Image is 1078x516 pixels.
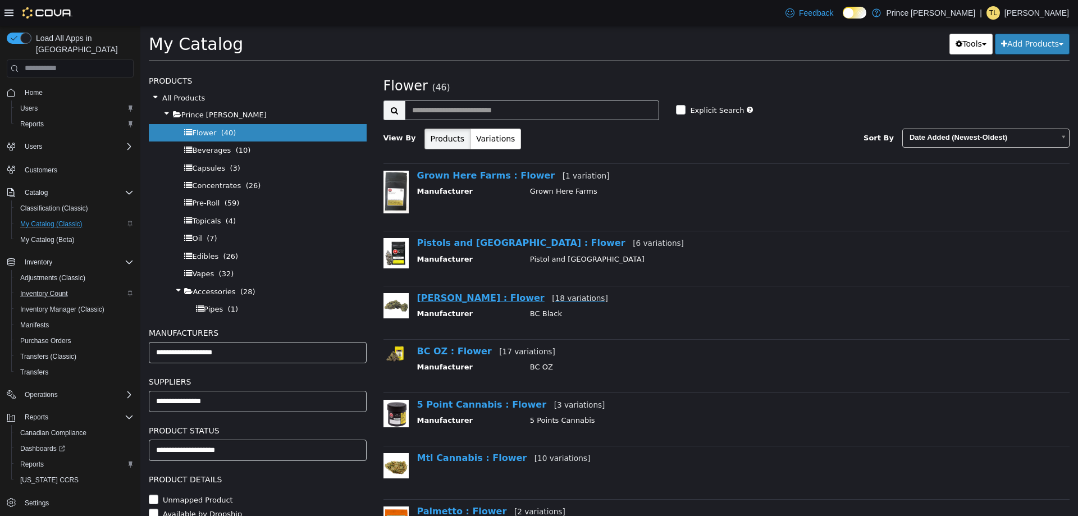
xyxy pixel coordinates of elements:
[81,103,96,111] span: (40)
[16,318,134,332] span: Manifests
[16,287,134,300] span: Inventory Count
[20,321,49,330] span: Manifests
[11,333,138,349] button: Purchase Orders
[25,413,48,422] span: Reports
[11,472,138,488] button: [US_STATE] CCRS
[20,140,47,153] button: Users
[20,368,48,377] span: Transfers
[11,216,138,232] button: My Catalog (Classic)
[243,108,276,116] span: View By
[20,428,86,437] span: Canadian Compliance
[63,279,83,287] span: Pipes
[16,102,134,115] span: Users
[20,388,134,401] span: Operations
[243,267,268,293] img: 150
[422,145,469,154] small: [1 variation]
[52,173,79,181] span: Pre-Roll
[52,103,76,111] span: Flower
[2,495,138,511] button: Settings
[11,425,138,441] button: Canadian Compliance
[243,52,287,68] span: Flower
[11,317,138,333] button: Manifests
[2,139,138,154] button: Users
[381,389,905,403] td: 5 Points Cannabis
[243,374,268,401] img: 150
[16,202,93,215] a: Classification (Classic)
[95,120,111,129] span: (10)
[20,85,134,99] span: Home
[16,271,90,285] a: Adjustments (Classic)
[16,473,134,487] span: Washington CCRS
[277,212,543,222] a: Pistols and [GEOGRAPHIC_DATA] : Flower[6 variations]
[100,262,115,270] span: (28)
[16,271,134,285] span: Adjustments (Classic)
[20,86,47,99] a: Home
[16,350,81,363] a: Transfers (Classic)
[8,398,226,412] h5: Product Status
[16,334,76,348] a: Purchase Orders
[843,7,866,19] input: Dark Mode
[412,268,467,277] small: [18 variations]
[16,426,134,440] span: Canadian Compliance
[20,163,62,177] a: Customers
[11,286,138,302] button: Inventory Count
[22,68,65,76] span: All Products
[2,185,138,200] button: Catalog
[20,388,62,401] button: Operations
[20,186,134,199] span: Catalog
[809,8,852,29] button: Tools
[20,162,134,176] span: Customers
[723,108,753,116] span: Sort By
[20,496,134,510] span: Settings
[243,212,268,243] img: 150
[284,103,330,124] button: Products
[52,208,61,217] span: Oil
[277,160,381,174] th: Manufacturer
[492,213,543,222] small: [6 variations]
[52,120,90,129] span: Beverages
[89,138,99,147] span: (3)
[20,444,65,453] span: Dashboards
[16,117,134,131] span: Reports
[20,273,85,282] span: Adjustments (Classic)
[16,350,134,363] span: Transfers (Classic)
[330,103,381,124] button: Variations
[20,496,53,510] a: Settings
[277,389,381,403] th: Manufacturer
[20,235,75,244] span: My Catalog (Beta)
[20,469,93,480] label: Unmapped Product
[855,8,929,29] button: Add Products
[11,116,138,132] button: Reports
[243,145,268,188] img: 150
[2,84,138,101] button: Home
[359,321,414,330] small: [17 variations]
[762,103,929,122] a: Date Added (Newest-Oldest)
[16,303,109,316] a: Inventory Manager (Classic)
[16,473,83,487] a: [US_STATE] CCRS
[79,244,94,252] span: (32)
[277,480,425,491] a: Palmetto : Flower[2 variations]
[16,442,134,455] span: Dashboards
[16,102,42,115] a: Users
[8,300,226,314] h5: Manufacturers
[20,255,57,269] button: Inventory
[11,349,138,364] button: Transfers (Classic)
[52,226,78,235] span: Edibles
[781,2,838,24] a: Feedback
[16,366,134,379] span: Transfers
[52,138,85,147] span: Capsules
[11,456,138,472] button: Reports
[20,410,134,424] span: Reports
[762,103,914,121] span: Date Added (Newest-Oldest)
[887,6,976,20] p: Prince [PERSON_NAME]
[25,188,48,197] span: Catalog
[84,173,99,181] span: (59)
[66,208,76,217] span: (7)
[277,267,468,277] a: [PERSON_NAME] : Flower[18 variations]
[16,233,134,246] span: My Catalog (Beta)
[381,282,905,296] td: BC Black
[2,161,138,177] button: Customers
[1004,6,1069,20] p: [PERSON_NAME]
[52,244,74,252] span: Vapes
